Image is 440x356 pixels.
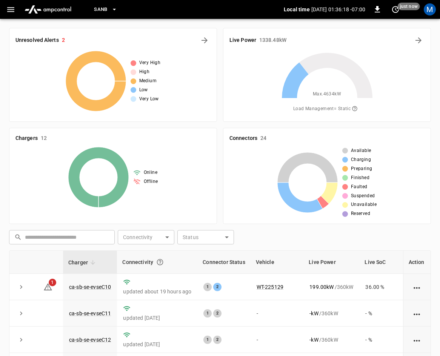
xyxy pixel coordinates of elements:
h6: 2 [62,36,65,44]
button: The system is using AmpEdge-configured limits for static load managment. Depending on your config... [349,103,361,115]
div: Connectivity [122,255,192,269]
div: 2 [213,336,222,344]
span: Suspended [351,192,375,200]
h6: Connectors [229,134,257,143]
p: updated about 19 hours ago [123,288,191,295]
span: Preparing [351,165,372,173]
td: - [251,327,304,353]
p: - kW [309,310,318,317]
div: 1 [203,283,212,291]
a: ca-sb-se-evseC10 [69,284,111,290]
span: Online [144,169,157,176]
p: 199.00 kW [309,283,334,291]
span: 1 [49,279,56,286]
button: expand row [15,281,27,293]
button: Connection between the charger and our software. [153,255,167,269]
span: Faulted [351,183,368,191]
span: just now [398,3,420,10]
p: updated [DATE] [123,341,191,348]
span: Finished [351,174,369,182]
h6: 24 [260,134,266,143]
p: - kW [309,336,318,344]
th: Connector Status [197,251,250,274]
div: / 360 kW [309,336,353,344]
a: 1 [43,283,52,289]
th: Live Power [303,251,359,274]
span: Very Low [139,95,159,103]
button: All Alerts [198,34,211,46]
h6: 1338.48 kW [259,36,286,44]
button: expand row [15,334,27,345]
div: 2 [213,309,222,318]
button: expand row [15,308,27,319]
td: - % [359,327,412,353]
span: Very High [139,59,161,67]
span: Charging [351,156,371,164]
span: Charger [68,258,98,267]
div: / 360 kW [309,283,353,291]
td: 36.00 % [359,274,412,300]
div: 2 [213,283,222,291]
h6: Chargers [15,134,38,143]
td: - [251,300,304,327]
div: action cell options [412,310,422,317]
th: Live SoC [359,251,412,274]
div: action cell options [412,283,422,291]
button: Energy Overview [412,34,425,46]
h6: Unresolved Alerts [15,36,59,44]
div: / 360 kW [309,310,353,317]
th: Vehicle [251,251,304,274]
div: profile-icon [424,3,436,15]
span: High [139,68,150,76]
button: SanB [91,2,120,17]
img: ampcontrol.io logo [22,2,74,17]
a: ca-sb-se-evseC12 [69,337,111,343]
button: set refresh interval [389,3,402,15]
span: SanB [94,5,108,14]
span: Low [139,86,148,94]
a: WT-225129 [257,284,283,290]
p: updated [DATE] [123,314,191,322]
div: action cell options [412,336,422,344]
span: Medium [139,77,157,85]
span: Unavailable [351,201,377,209]
td: - % [359,300,412,327]
div: 1 [203,336,212,344]
a: ca-sb-se-evseC11 [69,310,111,316]
span: Load Management = Static [293,103,361,115]
span: Offline [144,178,158,186]
span: Available [351,147,371,155]
h6: Live Power [229,36,256,44]
span: Max. 4634 kW [313,91,341,98]
span: Reserved [351,210,370,218]
p: [DATE] 01:36:18 -07:00 [311,6,365,13]
p: Local time [284,6,310,13]
div: 1 [203,309,212,318]
th: Action [403,251,431,274]
h6: 12 [41,134,47,143]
